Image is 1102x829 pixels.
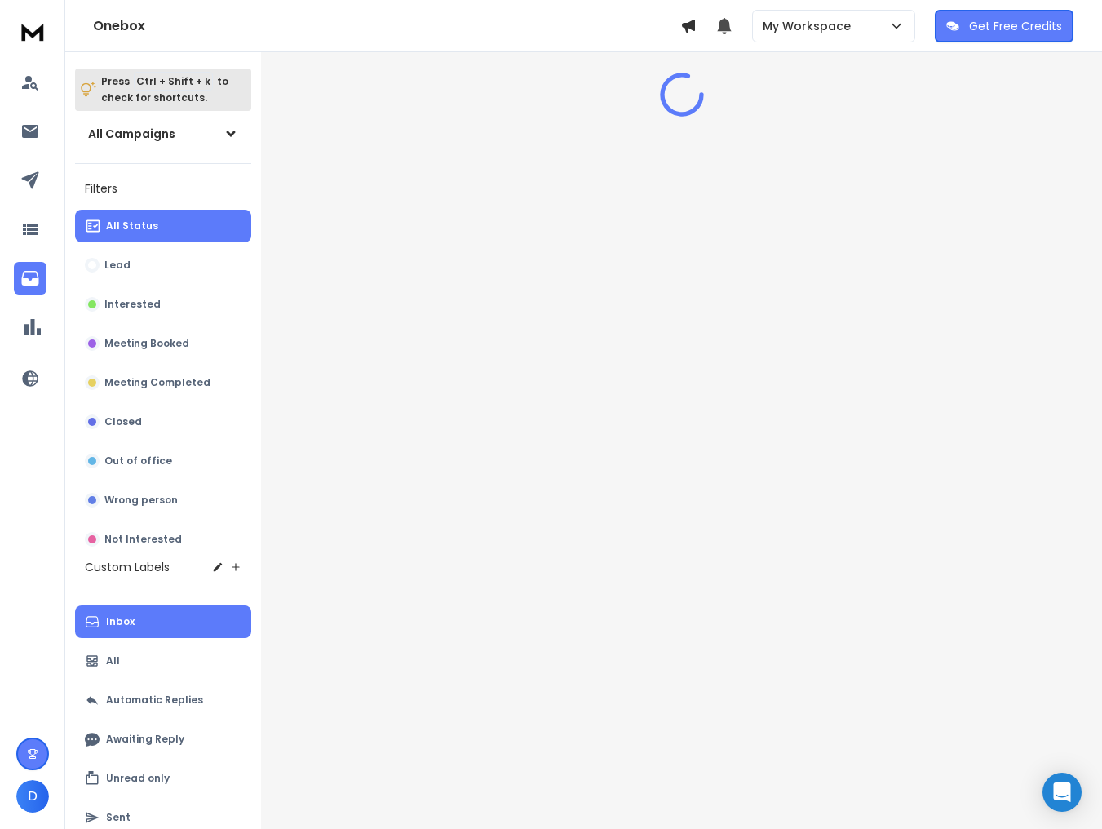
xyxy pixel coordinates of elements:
p: Closed [104,415,142,428]
p: Inbox [106,615,135,628]
p: Not Interested [104,533,182,546]
button: Interested [75,288,251,321]
p: Lead [104,259,131,272]
p: My Workspace [763,18,857,34]
p: Meeting Booked [104,337,189,350]
p: Automatic Replies [106,694,203,707]
p: Meeting Completed [104,376,210,389]
h1: Onebox [93,16,680,36]
button: Meeting Booked [75,327,251,360]
p: Interested [104,298,161,311]
button: All [75,645,251,677]
button: D [16,780,49,813]
button: Closed [75,406,251,438]
h3: Custom Labels [85,559,170,575]
button: Wrong person [75,484,251,516]
p: All Status [106,219,158,233]
p: Get Free Credits [969,18,1062,34]
button: Out of office [75,445,251,477]
button: All Campaigns [75,117,251,150]
p: Press to check for shortcuts. [101,73,228,106]
p: All [106,654,120,667]
h1: All Campaigns [88,126,175,142]
p: Awaiting Reply [106,733,184,746]
div: Open Intercom Messenger [1042,773,1082,812]
button: Inbox [75,605,251,638]
button: Not Interested [75,523,251,556]
button: Awaiting Reply [75,723,251,756]
button: Meeting Completed [75,366,251,399]
h3: Filters [75,177,251,200]
button: Get Free Credits [935,10,1073,42]
p: Wrong person [104,494,178,507]
button: Unread only [75,762,251,795]
p: Sent [106,811,131,824]
img: logo [16,16,49,47]
p: Unread only [106,772,170,785]
p: Out of office [104,454,172,468]
span: Ctrl + Shift + k [134,72,213,91]
button: Lead [75,249,251,282]
button: Automatic Replies [75,684,251,716]
button: All Status [75,210,251,242]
